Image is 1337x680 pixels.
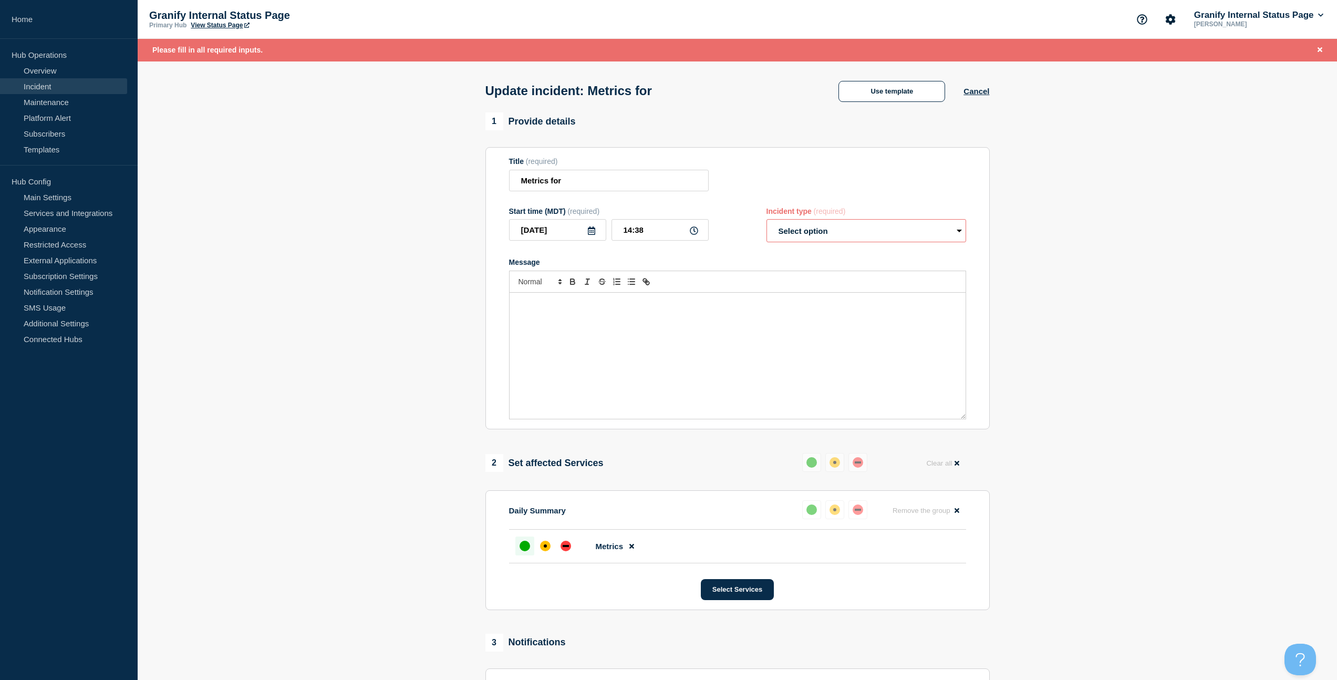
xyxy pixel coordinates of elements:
[766,207,966,215] div: Incident type
[1313,44,1326,56] button: Close banner
[802,453,821,472] button: up
[485,112,503,130] span: 1
[639,275,654,288] button: Toggle link
[766,219,966,242] select: Incident type
[1192,10,1325,20] button: Granify Internal Status Page
[1284,644,1316,675] iframe: Help Scout Beacon - Open
[485,634,503,652] span: 3
[510,293,966,419] div: Message
[1159,8,1181,30] button: Account settings
[152,46,263,54] span: Please fill in all required inputs.
[485,634,566,652] div: Notifications
[853,457,863,468] div: down
[1192,20,1301,28] p: [PERSON_NAME]
[509,207,709,215] div: Start time (MDT)
[624,275,639,288] button: Toggle bulleted list
[565,275,580,288] button: Toggle bold text
[509,258,966,266] div: Message
[806,504,817,515] div: up
[886,500,966,521] button: Remove the group
[149,9,359,22] p: Granify Internal Status Page
[509,157,709,166] div: Title
[509,506,566,515] p: Daily Summary
[596,542,624,551] span: Metrics
[838,81,945,102] button: Use template
[561,541,571,551] div: down
[509,219,606,241] input: YYYY-MM-DD
[567,207,599,215] span: (required)
[814,207,846,215] span: (required)
[485,454,503,472] span: 2
[609,275,624,288] button: Toggle ordered list
[526,157,558,166] span: (required)
[802,500,821,519] button: up
[509,170,709,191] input: Title
[806,457,817,468] div: up
[191,22,249,29] a: View Status Page
[893,507,950,514] span: Remove the group
[920,453,966,473] button: Clear all
[580,275,595,288] button: Toggle italic text
[485,112,576,130] div: Provide details
[485,84,652,98] h1: Update incident: Metrics for
[830,457,840,468] div: affected
[595,275,609,288] button: Toggle strikethrough text
[825,500,844,519] button: affected
[612,219,709,241] input: HH:MM
[825,453,844,472] button: affected
[514,275,565,288] span: Font size
[540,541,551,551] div: affected
[1131,8,1153,30] button: Support
[149,22,186,29] p: Primary Hub
[848,453,867,472] button: down
[701,579,774,600] button: Select Services
[853,504,863,515] div: down
[520,541,530,551] div: up
[848,500,867,519] button: down
[485,454,604,472] div: Set affected Services
[830,504,840,515] div: affected
[963,87,989,96] button: Cancel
